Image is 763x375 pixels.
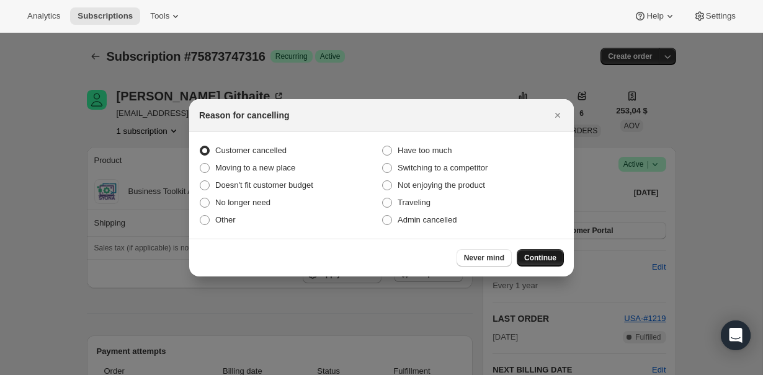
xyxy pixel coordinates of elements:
span: Traveling [398,198,431,207]
span: Moving to a new place [215,163,295,172]
button: Never mind [457,249,512,267]
span: Admin cancelled [398,215,457,224]
div: Open Intercom Messenger [721,320,751,350]
button: Analytics [20,7,68,25]
span: No longer need [215,198,270,207]
button: Tools [143,7,189,25]
span: Tools [150,11,169,21]
span: Settings [706,11,736,21]
span: Analytics [27,11,60,21]
span: Doesn't fit customer budget [215,180,313,190]
span: Subscriptions [78,11,133,21]
span: Continue [524,253,556,263]
span: Have too much [398,146,452,155]
button: Cerrar [549,107,566,124]
span: Customer cancelled [215,146,287,155]
span: Switching to a competitor [398,163,488,172]
h2: Reason for cancelling [199,109,289,121]
button: Continue [517,249,564,267]
button: Help [627,7,683,25]
span: Other [215,215,236,224]
span: Help [646,11,663,21]
span: Not enjoying the product [398,180,485,190]
button: Subscriptions [70,7,140,25]
button: Settings [686,7,743,25]
span: Never mind [464,253,504,263]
